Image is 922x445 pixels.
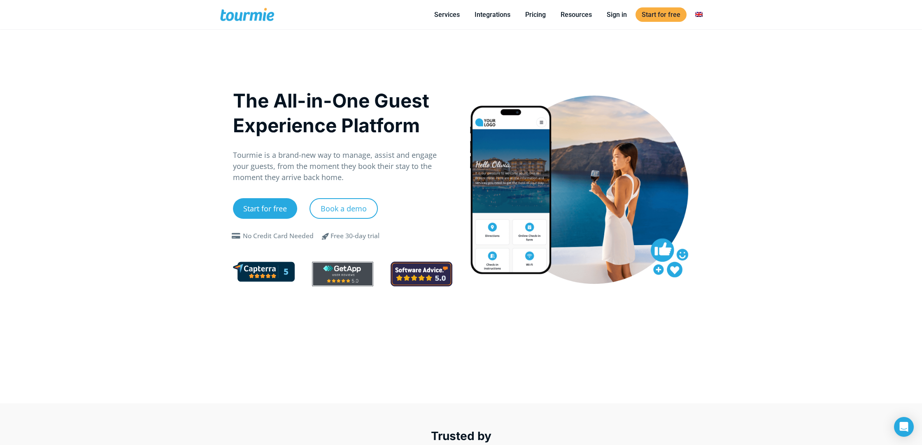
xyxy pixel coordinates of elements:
span: Trusted by [431,429,491,443]
div: No Credit Card Needed [243,231,314,241]
h1: The All-in-One Guest Experience Platform [233,88,452,138]
a: Book a demo [310,198,378,219]
p: Tourmie is a brand-new way to manage, assist and engage your guests, from the moment they book th... [233,150,452,183]
a: Start for free [233,198,297,219]
a: Resources [554,9,598,20]
a: Integrations [468,9,517,20]
span:  [316,231,335,241]
a: Services [428,9,466,20]
span:  [230,233,243,239]
div: Free 30-day trial [331,231,380,241]
a: Pricing [519,9,552,20]
a: Sign in [601,9,633,20]
a: Start for free [636,7,687,22]
div: Open Intercom Messenger [894,417,914,437]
